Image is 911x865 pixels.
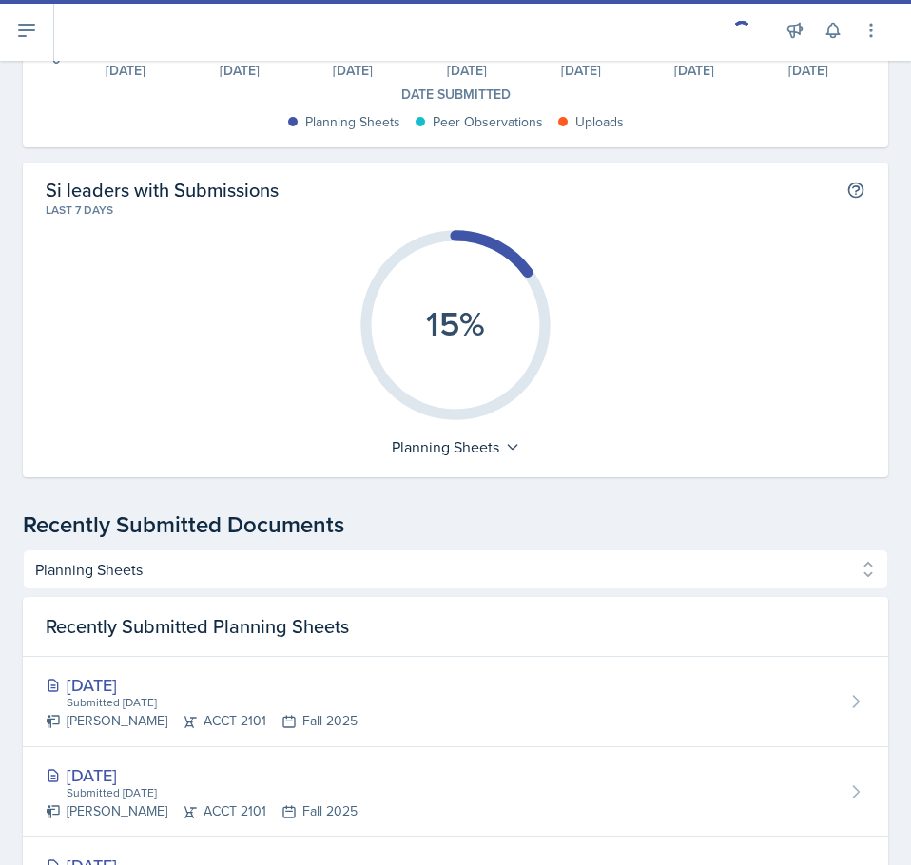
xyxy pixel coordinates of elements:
div: Planning Sheets [305,112,400,132]
div: [DATE] [524,64,638,77]
div: [DATE] [68,64,183,77]
div: [PERSON_NAME] ACCT 2101 Fall 2025 [46,711,358,731]
div: [DATE] [751,64,865,77]
h2: Si leaders with Submissions [46,178,279,202]
div: [DATE] [46,762,358,788]
div: Submitted [DATE] [65,784,358,801]
div: [DATE] [183,64,297,77]
div: [DATE] [410,64,524,77]
div: Submitted [DATE] [65,694,358,711]
div: Last 7 days [46,202,865,219]
div: Peer Observations [433,112,543,132]
div: [DATE] [46,672,358,698]
div: Recently Submitted Documents [23,508,888,542]
div: Date Submitted [46,85,865,105]
div: [PERSON_NAME] ACCT 2101 Fall 2025 [46,801,358,821]
div: Planning Sheets [382,432,530,462]
div: Recently Submitted Planning Sheets [23,597,888,657]
a: [DATE] Submitted [DATE] [PERSON_NAME]ACCT 2101Fall 2025 [23,747,888,837]
div: Uploads [575,112,624,132]
text: 15% [426,298,485,348]
div: [DATE] [638,64,752,77]
a: [DATE] Submitted [DATE] [PERSON_NAME]ACCT 2101Fall 2025 [23,657,888,747]
div: 0 [52,52,61,66]
div: [DATE] [296,64,410,77]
